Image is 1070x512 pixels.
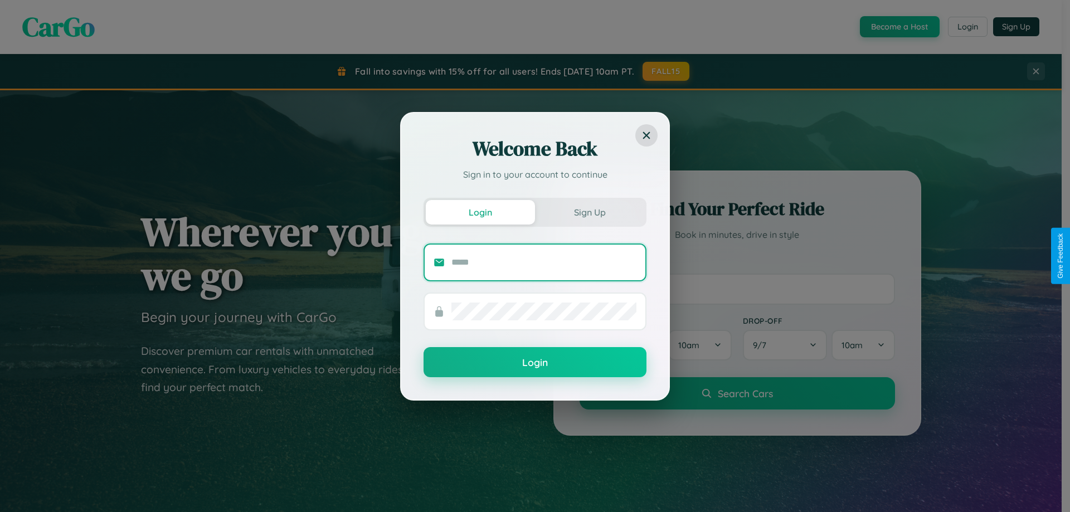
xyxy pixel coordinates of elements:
[424,135,646,162] h2: Welcome Back
[424,168,646,181] p: Sign in to your account to continue
[424,347,646,377] button: Login
[426,200,535,225] button: Login
[1057,233,1064,279] div: Give Feedback
[535,200,644,225] button: Sign Up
